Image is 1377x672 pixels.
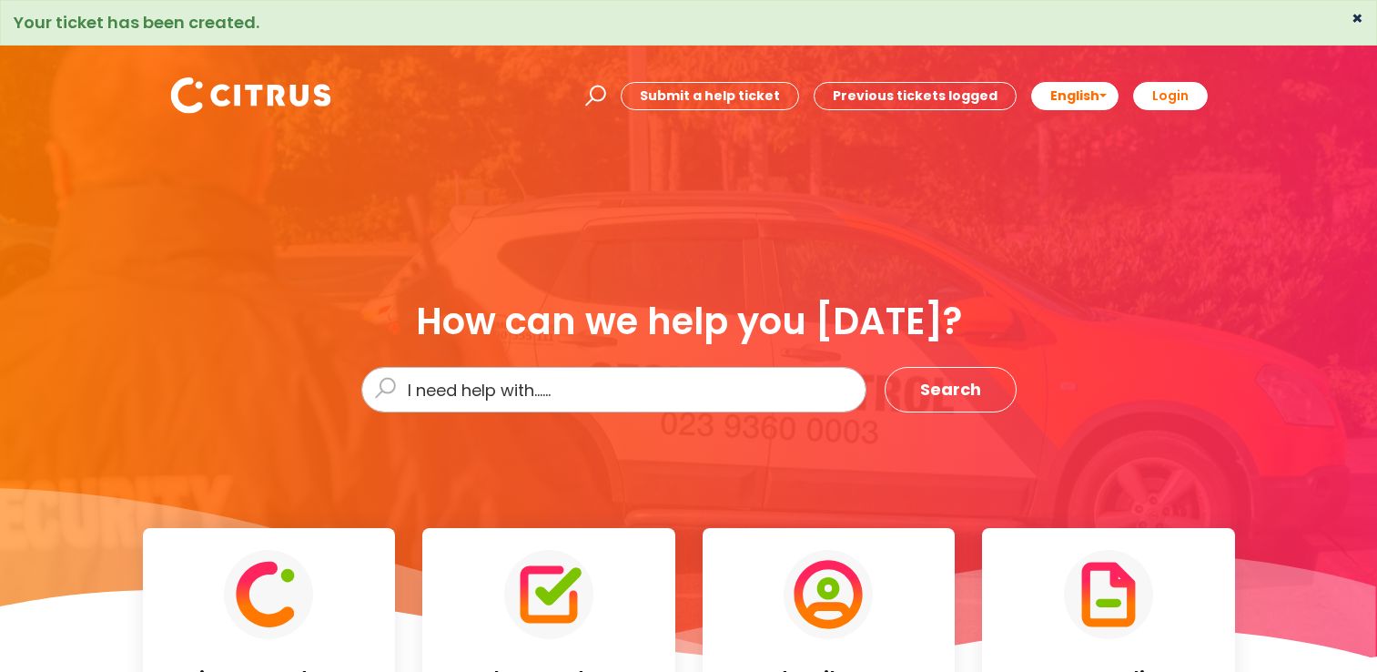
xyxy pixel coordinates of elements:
[814,82,1017,110] a: Previous tickets logged
[361,301,1017,341] div: How can we help you [DATE]?
[361,367,866,412] input: I need help with......
[1352,10,1363,26] button: ×
[1152,87,1189,105] b: Login
[1050,87,1099,105] span: English
[920,375,981,404] span: Search
[885,367,1017,412] button: Search
[1133,82,1208,110] a: Login
[621,82,799,110] a: Submit a help ticket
